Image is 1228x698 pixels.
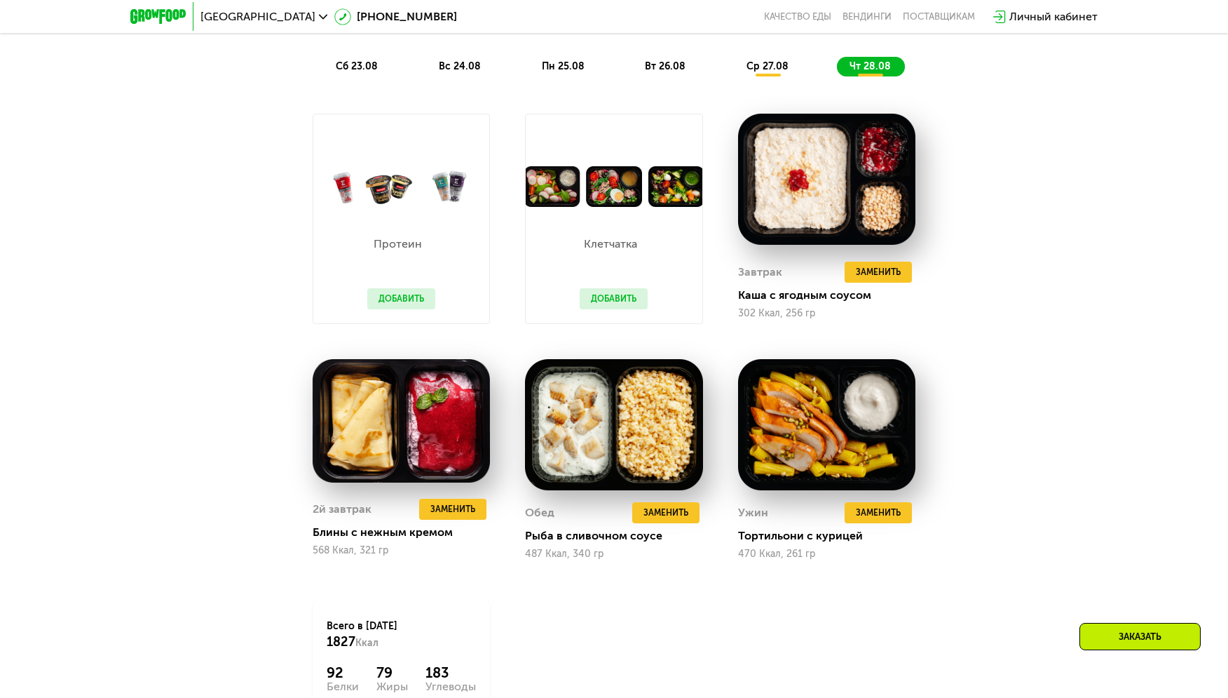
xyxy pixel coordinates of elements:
[367,288,435,309] button: Добавить
[525,529,714,543] div: Рыба в сливочном соусе
[425,664,476,681] div: 183
[856,265,901,279] span: Заменить
[580,239,641,250] p: Клетчатка
[336,60,378,72] span: сб 23.08
[376,664,408,681] div: 79
[850,60,891,72] span: чт 28.08
[1079,623,1201,650] div: Заказать
[580,288,648,309] button: Добавить
[1009,8,1098,25] div: Личный кабинет
[376,681,408,692] div: Жиры
[645,60,685,72] span: вт 26.08
[845,502,912,523] button: Заменить
[419,499,486,520] button: Заменить
[643,506,688,520] span: Заменить
[327,619,476,650] div: Всего в [DATE]
[367,239,428,250] p: Протеин
[903,11,975,22] div: поставщикам
[334,8,457,25] a: [PHONE_NUMBER]
[738,308,915,319] div: 302 Ккал, 256 гр
[327,664,359,681] div: 92
[632,502,700,523] button: Заменить
[525,502,554,523] div: Обед
[746,60,789,72] span: ср 27.08
[327,681,359,692] div: Белки
[313,525,501,539] div: Блины с нежным кремом
[425,681,476,692] div: Углеводы
[738,262,782,283] div: Завтрак
[313,545,490,556] div: 568 Ккал, 321 гр
[200,11,315,22] span: [GEOGRAPHIC_DATA]
[764,11,831,22] a: Качество еды
[856,506,901,520] span: Заменить
[738,288,927,302] div: Каша с ягодным соусом
[738,502,768,523] div: Ужин
[313,499,371,520] div: 2й завтрак
[439,60,481,72] span: вс 24.08
[327,634,355,650] span: 1827
[355,637,378,649] span: Ккал
[525,549,702,560] div: 487 Ккал, 340 гр
[842,11,892,22] a: Вендинги
[845,262,912,283] button: Заменить
[430,502,475,516] span: Заменить
[542,60,585,72] span: пн 25.08
[738,549,915,560] div: 470 Ккал, 261 гр
[738,529,927,543] div: Тортильони с курицей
